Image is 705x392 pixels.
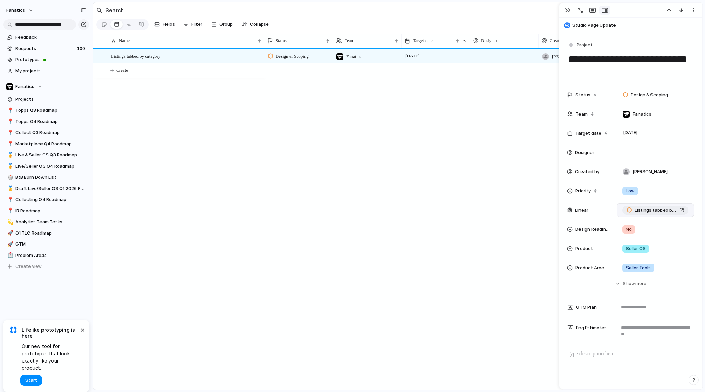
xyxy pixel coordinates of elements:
button: fanatics [3,5,37,16]
span: Design & Scoping [276,53,309,60]
div: 📍Collect Q3 Roadmap [3,128,89,138]
span: BtB Burn Down List [15,174,87,181]
span: Problem Areas [15,252,87,259]
span: Collecting Q4 Roadmap [15,196,87,203]
span: Product Area [575,264,604,271]
span: Fanatics [346,53,361,60]
button: Filter [180,19,205,30]
span: GTM [15,241,87,248]
div: 🏥 [7,251,12,259]
span: Analytics Team Tasks [15,218,87,225]
span: Collapse [250,21,269,28]
span: GTM Plan [576,304,597,311]
span: Create view [15,263,42,270]
span: Seller OS [626,245,646,252]
div: 📍 [7,107,12,115]
div: 🥇Live & Seller OS Q3 Roadmap [3,150,89,160]
span: Team [576,111,588,118]
a: 📍IR Roadmap [3,206,89,216]
span: Target date [575,130,601,137]
div: 💫 [7,218,12,226]
button: Dismiss [78,325,86,334]
div: 🚀GTM [3,239,89,249]
a: Prototypes [3,55,89,65]
span: Fanatics [15,83,34,90]
a: 🏥Problem Areas [3,250,89,261]
span: Filter [191,21,202,28]
span: Priority [575,188,591,194]
button: Project [566,40,595,50]
span: Seller Tools [626,264,651,271]
button: Fields [152,19,178,30]
span: Marketplace Q4 Roadmap [15,141,87,147]
span: [DATE] [621,129,640,137]
button: 🏥 [6,252,13,259]
span: Design Readiness [575,226,611,233]
span: Target date [413,37,433,44]
div: 🥇Draft Live/Seller OS Q1 2026 Roadmap [3,183,89,194]
a: My projects [3,66,89,76]
span: Team [345,37,355,44]
span: Feedback [15,34,87,41]
div: 🚀 [7,240,12,248]
a: 📍Marketplace Q4 Roadmap [3,139,89,149]
span: Linear [575,207,588,214]
button: Create view [3,261,89,272]
span: Projects [15,96,87,103]
span: Live/Seller OS Q4 Roadmap [15,163,87,170]
span: [DATE] [404,52,421,60]
button: 💫 [6,218,13,225]
span: Studio Page Update [572,22,699,29]
div: 🥇 [7,185,12,192]
span: Start [25,377,37,384]
span: Status [575,92,590,98]
span: Topps Q3 Roadmap [15,107,87,114]
span: Our new tool for prototypes that look exactly like your product. [22,343,79,371]
a: 🎲BtB Burn Down List [3,172,89,182]
div: 📍 [7,196,12,204]
span: Prototypes [15,56,87,63]
div: 📍 [7,207,12,215]
span: Create [116,67,128,74]
button: 🎲 [6,174,13,181]
span: Listings tabbed by category [111,52,160,60]
a: 🥇Live/Seller OS Q4 Roadmap [3,161,89,171]
button: 📍 [6,207,13,214]
div: 📍Collecting Q4 Roadmap [3,194,89,205]
span: No [626,226,632,233]
span: Lifelike prototyping is here [22,327,79,339]
button: 📍 [6,141,13,147]
h2: Search [105,6,124,14]
span: 100 [77,45,86,52]
button: 📍 [6,118,13,125]
span: Live & Seller OS Q3 Roadmap [15,152,87,158]
span: My projects [15,68,87,74]
a: Projects [3,94,89,105]
span: Requests [15,45,75,52]
span: fanatics [6,7,25,14]
div: 📍 [7,129,12,137]
div: 🚀 [7,229,12,237]
button: 🥇 [6,163,13,170]
span: Created by [575,168,599,175]
span: Project [577,41,593,48]
span: Designer [575,149,594,156]
button: Start [20,375,42,386]
button: Group [208,19,236,30]
button: 🥇 [6,152,13,158]
div: 📍Topps Q3 Roadmap [3,105,89,116]
span: Designer [481,37,497,44]
span: Listings tabbed by category [635,207,677,214]
span: Show [623,280,635,287]
span: [PERSON_NAME] [633,168,668,175]
span: more [635,280,646,287]
button: 🚀 [6,241,13,248]
a: 💫Analytics Team Tasks [3,217,89,227]
a: Listings tabbed by category [622,206,688,215]
a: 📍Topps Q4 Roadmap [3,117,89,127]
div: 🚀Q1 TLC Roadmap [3,228,89,238]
